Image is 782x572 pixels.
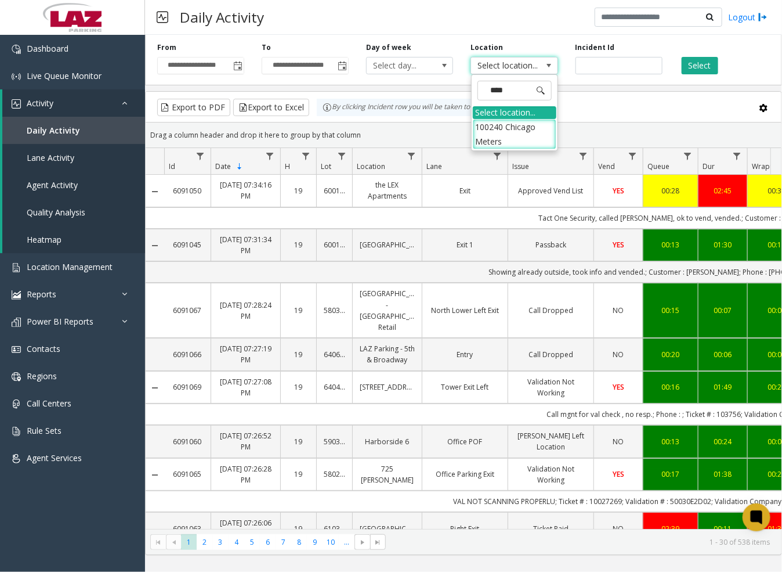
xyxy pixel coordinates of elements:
a: [DATE] 07:26:06 PM [218,517,273,539]
a: 19 [288,305,309,316]
a: Passback [515,239,586,250]
kendo-pager-info: 1 - 30 of 538 items [393,537,770,547]
a: 00:24 [705,436,740,447]
a: 00:28 [650,185,691,196]
a: Location Filter Menu [404,148,419,164]
a: [GEOGRAPHIC_DATA] - [GEOGRAPHIC_DATA] Retail [360,288,415,333]
span: Page 5 [244,534,260,550]
span: Lane Activity [27,152,74,163]
label: To [262,42,271,53]
label: Incident Id [575,42,615,53]
a: 00:07 [705,305,740,316]
span: Date [215,161,231,171]
span: YES [613,382,624,392]
a: Id Filter Menu [193,148,208,164]
a: 00:20 [650,349,691,360]
a: 00:15 [650,305,691,316]
a: YES [601,185,636,196]
img: 'icon' [12,427,21,436]
a: 19 [288,382,309,393]
a: 02:45 [705,185,740,196]
a: Issue Filter Menu [575,148,591,164]
div: 00:13 [650,436,691,447]
a: 6091063 [171,523,204,534]
a: Exit [429,185,501,196]
span: YES [613,469,624,479]
a: 01:38 [705,469,740,480]
span: YES [613,240,624,250]
a: 590363 [324,436,345,447]
a: Collapse Details [146,525,164,534]
img: 'icon' [12,263,21,272]
label: From [157,42,176,53]
a: Collapse Details [146,383,164,393]
a: [DATE] 07:27:08 PM [218,376,273,398]
span: Go to the next page [358,538,367,547]
a: YES [601,382,636,393]
a: 6091060 [171,436,204,447]
span: Live Queue Monitor [27,70,102,81]
label: Location [470,42,503,53]
a: 19 [288,349,309,360]
a: 00:16 [650,382,691,393]
div: 01:49 [705,382,740,393]
a: [DATE] 07:31:34 PM [218,234,273,256]
a: NO [601,436,636,447]
span: Reports [27,289,56,300]
a: 00:06 [705,349,740,360]
span: NO [613,350,624,359]
a: Activity [2,89,145,117]
span: Agent Activity [27,179,78,190]
span: NO [613,524,624,534]
span: Daily Activity [27,125,80,136]
a: 19 [288,185,309,196]
span: Page 10 [323,534,339,550]
span: Contacts [27,343,60,354]
a: [PERSON_NAME] Left Location [515,430,586,452]
span: Page 3 [213,534,229,550]
span: Id [169,161,175,171]
span: YES [613,186,624,196]
a: Entry [429,349,501,360]
span: Select location... [471,57,540,74]
a: Approved Vend List [515,185,586,196]
a: 00:17 [650,469,691,480]
a: 19 [288,469,309,480]
img: infoIcon.svg [323,103,332,112]
a: Logout [728,11,767,23]
a: Office POF [429,436,501,447]
span: Location Management [27,261,113,272]
span: Activity [27,98,53,109]
span: Wrapup [752,161,779,171]
a: Office Parking Exit [429,469,501,480]
span: Queue [647,161,669,171]
img: pageIcon [157,3,168,31]
span: Page 1 [181,534,197,550]
label: Day of week [366,42,411,53]
a: 6091045 [171,239,204,250]
span: Power BI Reports [27,316,93,327]
span: Lot [321,161,331,171]
span: Page 4 [229,534,244,550]
a: 00:11 [705,523,740,534]
a: 610316 [324,523,345,534]
button: Export to Excel [233,99,309,116]
a: 02:39 [650,523,691,534]
a: 580367 [324,305,345,316]
span: Lane [426,161,442,171]
img: logout [758,11,767,23]
a: Call Dropped [515,349,586,360]
div: 01:30 [705,239,740,250]
span: NO [613,305,624,315]
a: Date Filter Menu [262,148,278,164]
div: Drag a column header and drop it here to group by that column [146,125,781,145]
span: Regions [27,370,57,382]
a: 6091066 [171,349,204,360]
span: Go to the next page [354,534,370,551]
